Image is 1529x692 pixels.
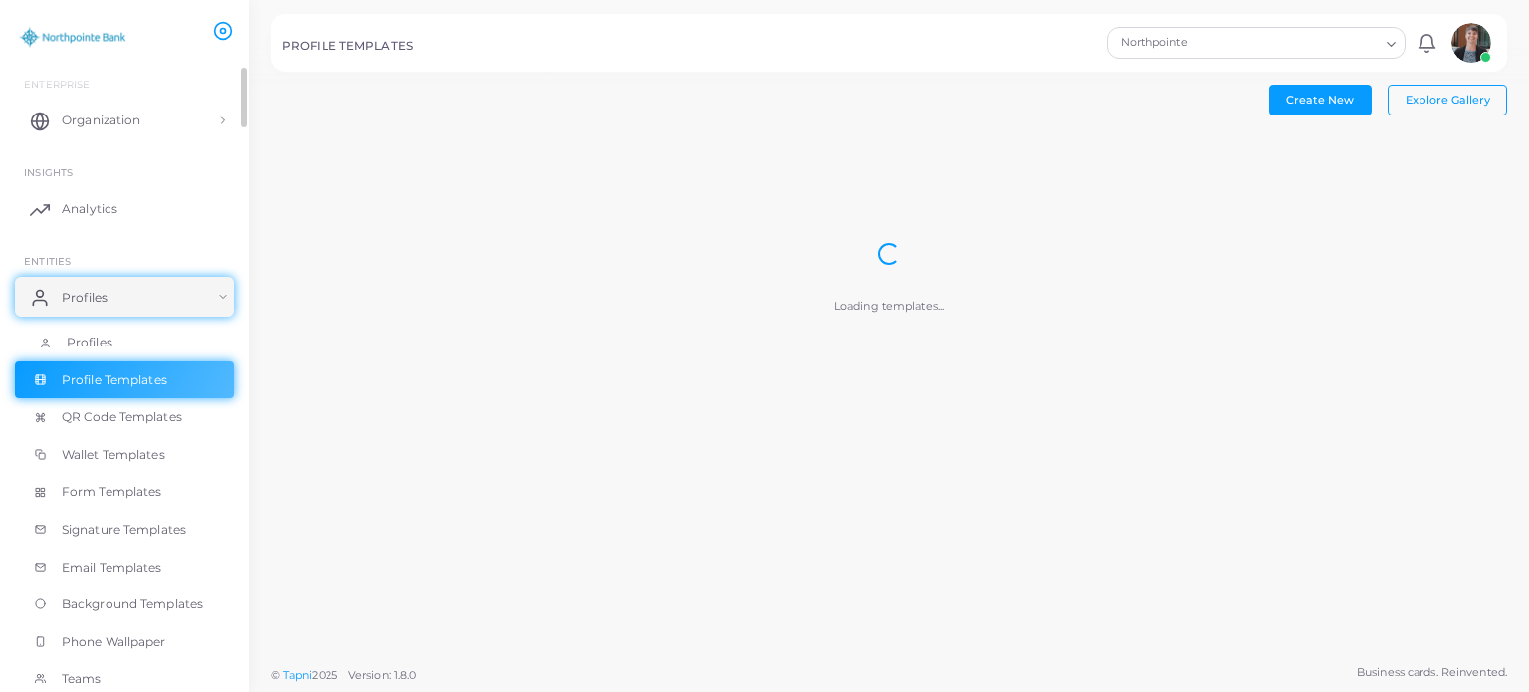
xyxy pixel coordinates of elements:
[15,511,234,549] a: Signature Templates
[1264,32,1379,54] input: Search for option
[62,408,182,426] span: QR Code Templates
[24,255,71,267] span: ENTITIES
[15,436,234,474] a: Wallet Templates
[1286,93,1354,107] span: Create New
[62,483,162,501] span: Form Templates
[62,595,203,613] span: Background Templates
[15,189,234,229] a: Analytics
[62,446,165,464] span: Wallet Templates
[1451,23,1491,63] img: avatar
[15,623,234,661] a: Phone Wallpaper
[1118,33,1262,53] span: Northpointe
[15,277,234,317] a: Profiles
[1445,23,1496,63] a: avatar
[62,633,166,651] span: Phone Wallpaper
[24,166,73,178] span: INSIGHTS
[62,371,167,389] span: Profile Templates
[18,19,128,56] img: logo
[271,667,416,684] span: ©
[1406,93,1490,107] span: Explore Gallery
[15,361,234,399] a: Profile Templates
[62,289,108,307] span: Profiles
[15,585,234,623] a: Background Templates
[282,39,413,53] h5: PROFILE TEMPLATES
[1107,27,1406,59] div: Search for option
[1357,664,1507,681] span: Business cards. Reinvented.
[62,112,140,129] span: Organization
[24,78,90,90] span: Enterprise
[62,200,117,218] span: Analytics
[15,324,234,361] a: Profiles
[1269,85,1372,115] button: Create New
[62,521,186,539] span: Signature Templates
[312,667,336,684] span: 2025
[15,549,234,586] a: Email Templates
[15,473,234,511] a: Form Templates
[15,101,234,140] a: Organization
[62,670,102,688] span: Teams
[283,668,313,682] a: Tapni
[834,298,944,315] p: Loading templates...
[62,559,162,577] span: Email Templates
[1388,85,1507,115] button: Explore Gallery
[348,668,417,682] span: Version: 1.8.0
[67,334,112,351] span: Profiles
[15,398,234,436] a: QR Code Templates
